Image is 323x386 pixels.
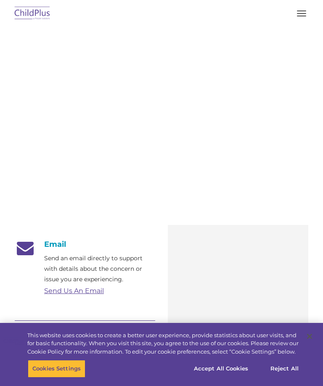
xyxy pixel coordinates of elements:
[44,287,104,295] a: Send Us An Email
[15,240,155,249] h4: Email
[258,360,311,378] button: Reject All
[189,360,253,378] button: Accept All Cookies
[300,327,319,346] button: Close
[28,360,85,378] button: Cookies Settings
[27,331,300,356] div: This website uses cookies to create a better user experience, provide statistics about user visit...
[13,4,52,24] img: ChildPlus by Procare Solutions
[44,253,155,285] p: Send an email directly to support with details about the concern or issue you are experiencing.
